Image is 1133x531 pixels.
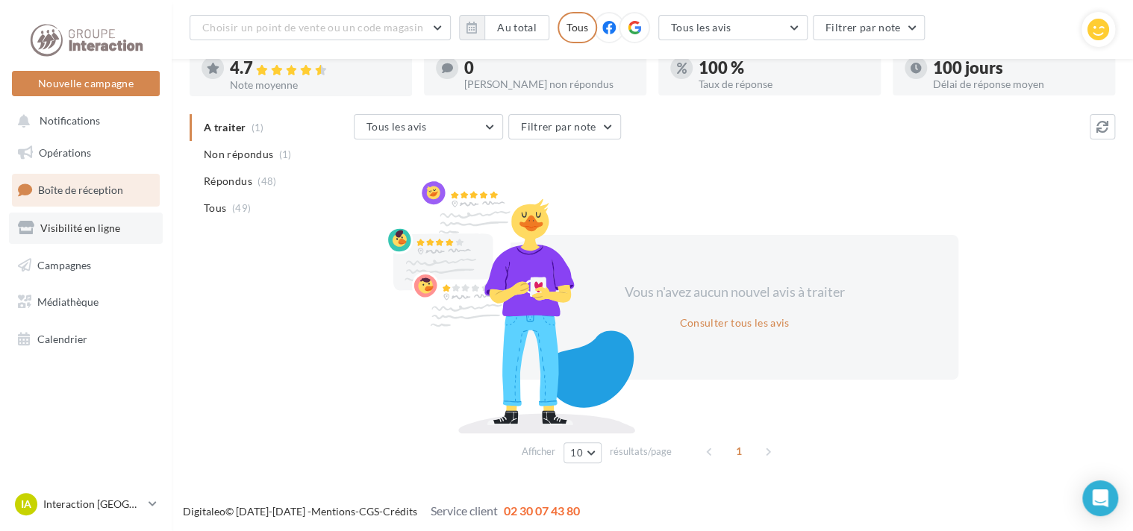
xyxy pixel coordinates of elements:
[230,80,400,90] div: Note moyenne
[37,295,99,308] span: Médiathèque
[202,21,423,34] span: Choisir un point de vente ou un code magasin
[183,505,580,518] span: © [DATE]-[DATE] - - -
[9,174,163,206] a: Boîte de réception
[508,114,621,139] button: Filtrer par note
[606,283,863,302] div: Vous n'avez aucun nouvel avis à traiter
[40,221,120,234] span: Visibilité en ligne
[354,114,503,139] button: Tous les avis
[459,15,549,40] button: Au total
[9,324,163,355] a: Calendrier
[522,444,555,459] span: Afficher
[37,333,87,345] span: Calendrier
[671,21,731,34] span: Tous les avis
[699,79,869,89] div: Taux de réponse
[558,12,597,43] div: Tous
[484,15,549,40] button: Au total
[37,258,91,271] span: Campagnes
[610,444,672,459] span: résultats/page
[43,497,143,512] p: Interaction [GEOGRAPHIC_DATA]
[564,442,602,463] button: 10
[38,183,123,196] span: Boîte de réception
[366,120,427,133] span: Tous les avis
[204,201,226,216] span: Tous
[727,439,751,463] span: 1
[431,503,498,518] span: Service client
[9,250,163,281] a: Campagnes
[204,147,273,162] span: Non répondus
[933,79,1103,89] div: Délai de réponse moyen
[21,497,31,512] span: IA
[257,175,276,187] span: (48)
[9,137,163,169] a: Opérations
[39,146,91,159] span: Opérations
[673,314,795,332] button: Consulter tous les avis
[813,15,926,40] button: Filtrer par note
[9,213,163,244] a: Visibilité en ligne
[570,447,583,459] span: 10
[204,174,252,189] span: Répondus
[658,15,808,40] button: Tous les avis
[699,60,869,76] div: 100 %
[464,79,634,89] div: [PERSON_NAME] non répondus
[40,115,100,128] span: Notifications
[359,505,379,518] a: CGS
[12,71,160,96] button: Nouvelle campagne
[1082,480,1118,516] div: Open Intercom Messenger
[933,60,1103,76] div: 100 jours
[9,286,163,318] a: Médiathèque
[279,148,292,160] span: (1)
[383,505,417,518] a: Crédits
[190,15,451,40] button: Choisir un point de vente ou un code magasin
[183,505,225,518] a: Digitaleo
[504,503,580,518] span: 02 30 07 43 80
[311,505,355,518] a: Mentions
[232,202,251,214] span: (49)
[12,490,160,518] a: IA Interaction [GEOGRAPHIC_DATA]
[230,60,400,77] div: 4.7
[464,60,634,76] div: 0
